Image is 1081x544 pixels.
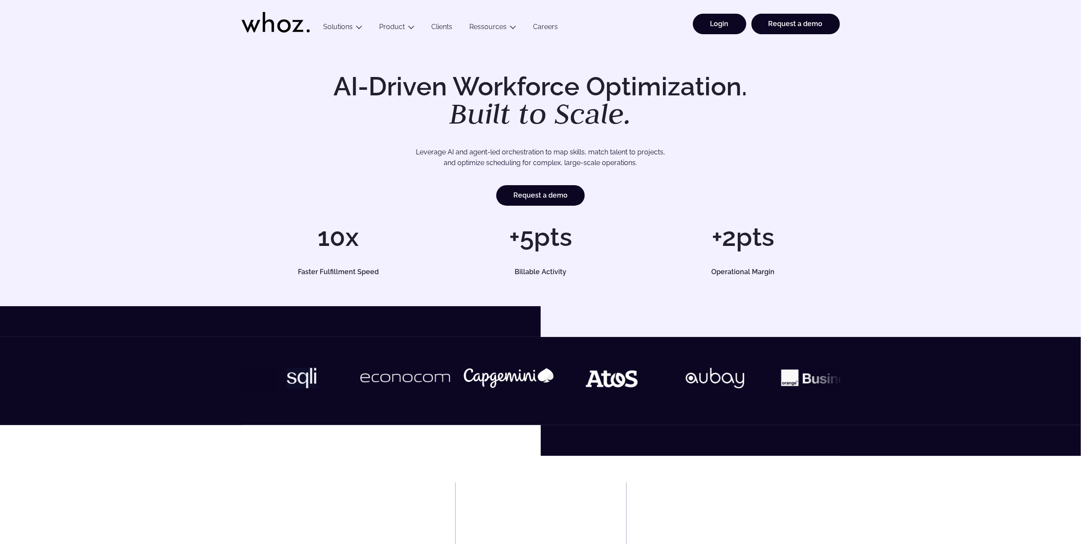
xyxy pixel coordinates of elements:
[646,224,839,250] h1: +2pts
[525,23,567,34] a: Careers
[315,23,371,34] button: Solutions
[242,224,435,250] h1: 10x
[380,23,405,31] a: Product
[450,95,632,132] em: Built to Scale.
[693,14,746,34] a: Login
[322,74,760,128] h1: AI-Driven Workforce Optimization.
[751,14,840,34] a: Request a demo
[271,147,810,169] p: Leverage AI and agent-led orchestration to map skills, match talent to projects, and optimize sch...
[470,23,507,31] a: Ressources
[454,269,628,275] h5: Billable Activity
[371,23,423,34] button: Product
[461,23,525,34] button: Ressources
[656,269,830,275] h5: Operational Margin
[444,224,637,250] h1: +5pts
[1025,488,1069,532] iframe: Chatbot
[496,185,585,206] a: Request a demo
[251,269,425,275] h5: Faster Fulfillment Speed
[423,23,461,34] a: Clients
